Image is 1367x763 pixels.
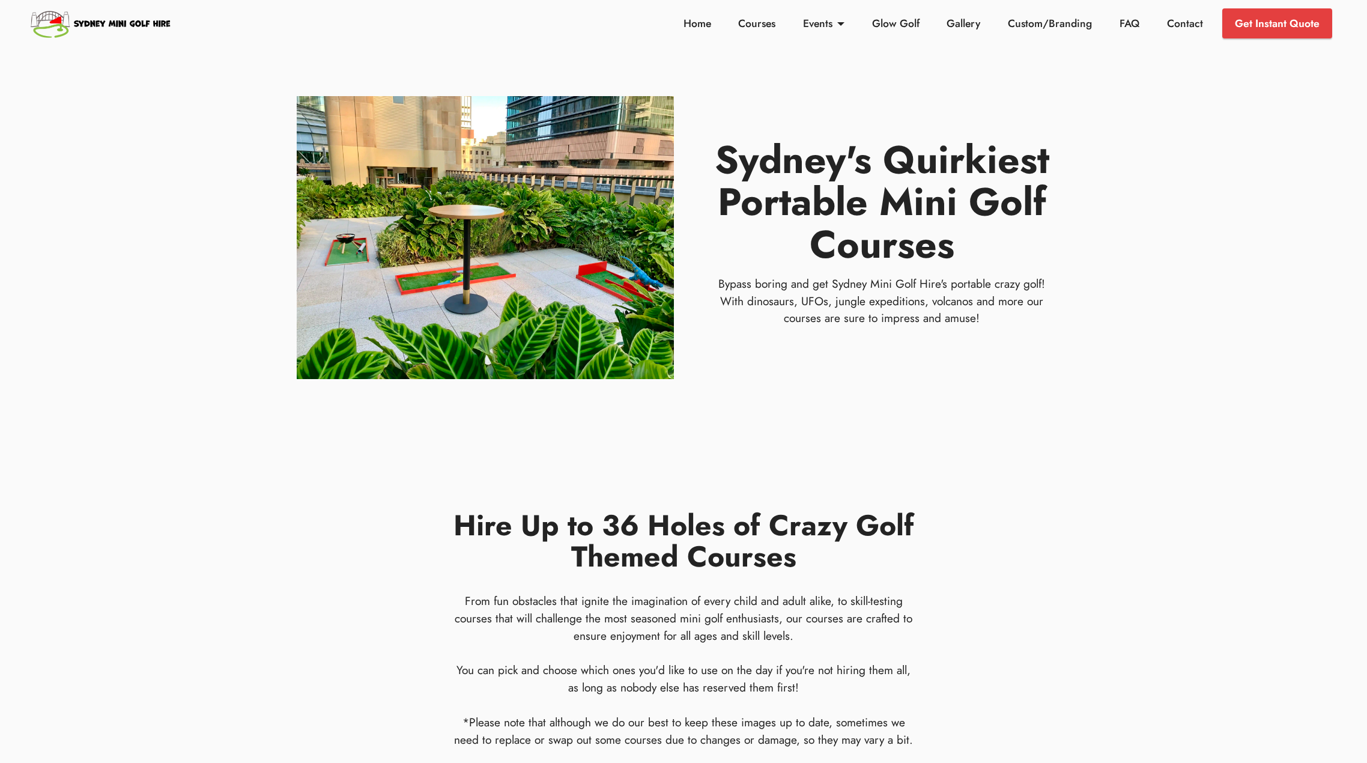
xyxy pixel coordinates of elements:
[800,16,848,31] a: Events
[1222,8,1332,38] a: Get Instant Quote
[453,661,914,748] div: You can pick and choose which ones you'd like to use on the day if you're not hiring them all, as...
[944,16,984,31] a: Gallery
[715,132,1049,272] strong: Sydney's Quirkiest Portable Mini Golf Courses
[680,16,714,31] a: Home
[712,275,1051,327] p: Bypass boring and get Sydney Mini Golf Hire's portable crazy golf! With dinosaurs, UFOs, jungle e...
[735,16,779,31] a: Courses
[29,6,174,41] img: Sydney Mini Golf Hire
[453,505,914,578] strong: Hire Up to 36 Holes of Crazy Golf Themed Courses
[1117,16,1143,31] a: FAQ
[297,96,674,379] img: Mini Golf Courses
[453,592,914,748] h4: From fun obstacles that ignite the imagination of every child and adult alike, to skill-testing c...
[868,16,923,31] a: Glow Golf
[1005,16,1096,31] a: Custom/Branding
[1163,16,1206,31] a: Contact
